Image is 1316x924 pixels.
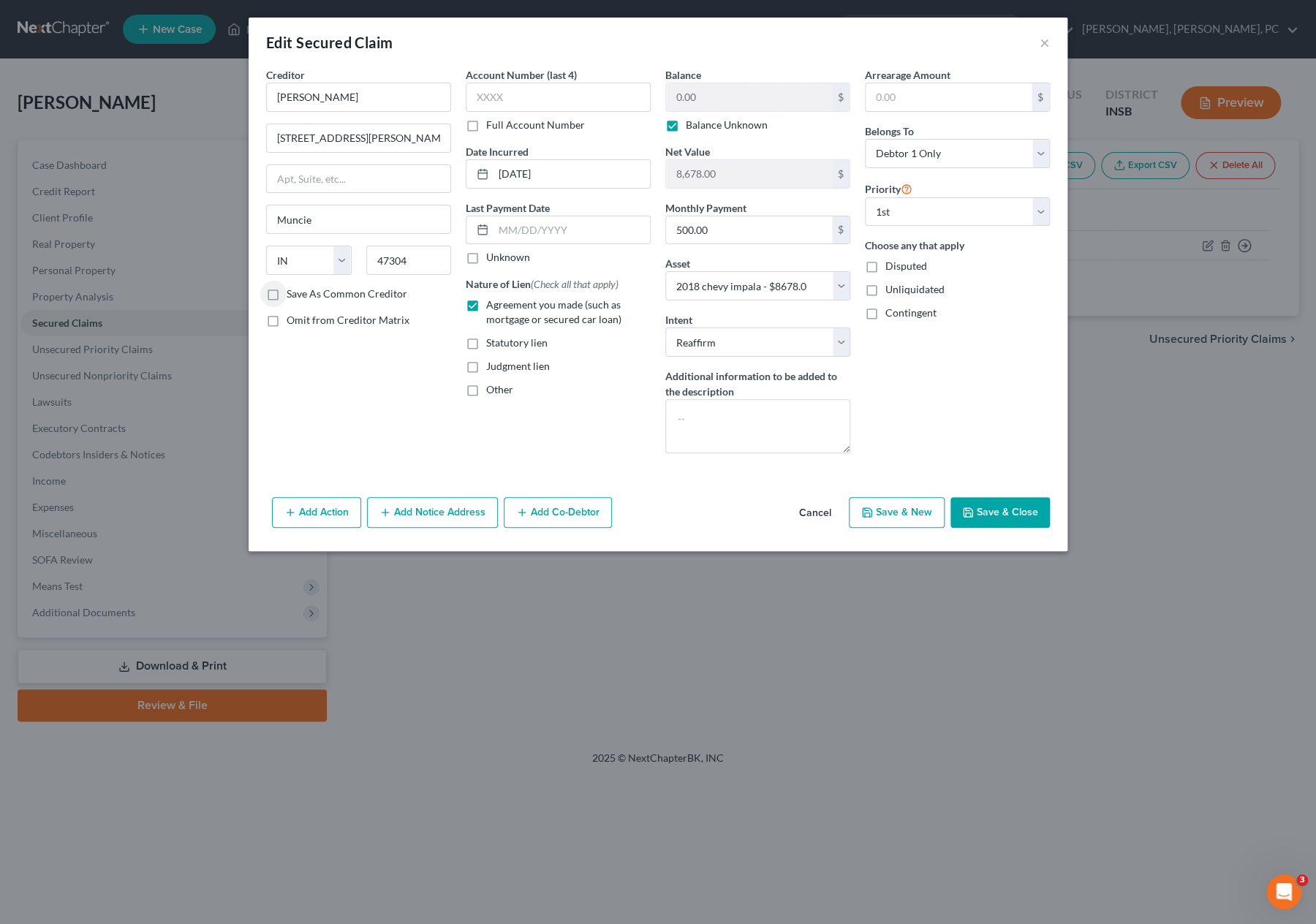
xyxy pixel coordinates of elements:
span: (Check all that apply) [531,278,619,290]
label: Last Payment Date [466,200,550,216]
span: Agreement you made (such as mortgage or secured car loan) [486,298,621,325]
input: Enter city... [267,205,450,233]
button: × [1040,34,1050,51]
iframe: Intercom live chat [1266,874,1301,909]
span: Contingent [885,306,937,319]
button: Save & New [849,497,945,528]
button: Add Co-Debtor [504,497,612,528]
span: Judgment lien [486,360,550,372]
input: 0.00 [866,83,1032,111]
label: Full Account Number [486,118,585,132]
label: Arrearage Amount [865,67,950,83]
label: Balance Unknown [686,118,768,132]
button: Add Notice Address [367,497,498,528]
input: MM/DD/YYYY [494,216,650,244]
label: Save As Common Creditor [287,287,407,301]
input: Enter address... [267,124,450,152]
label: Intent [665,312,692,327]
label: Priority [865,180,912,197]
span: Statutory lien [486,336,548,349]
button: Save & Close [950,497,1050,528]
span: Belongs To [865,125,914,137]
label: Additional information to be added to the description [665,368,850,399]
label: Balance [665,67,701,83]
label: Account Number (last 4) [466,67,577,83]
span: Disputed [885,260,927,272]
span: 3 [1296,874,1308,886]
div: $ [832,160,850,188]
input: Enter zip... [366,246,452,275]
label: Monthly Payment [665,200,746,216]
label: Choose any that apply [865,238,1050,253]
div: $ [832,83,850,111]
span: Other [486,383,513,395]
div: $ [1032,83,1049,111]
label: Date Incurred [466,144,529,159]
input: 0.00 [666,83,832,111]
input: MM/DD/YYYY [494,160,650,188]
input: Search creditor by name... [266,83,451,112]
input: 0.00 [666,160,832,188]
label: Net Value [665,144,710,159]
span: Omit from Creditor Matrix [287,314,409,326]
span: Creditor [266,69,305,81]
button: Cancel [787,499,843,528]
label: Nature of Lien [466,276,619,292]
div: Edit Secured Claim [266,32,393,53]
label: Unknown [486,250,530,265]
input: Apt, Suite, etc... [267,165,450,193]
span: Unliquidated [885,283,945,295]
div: $ [832,216,850,244]
input: XXXX [466,83,651,112]
span: Asset [665,257,690,270]
input: 0.00 [666,216,832,244]
button: Add Action [272,497,361,528]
